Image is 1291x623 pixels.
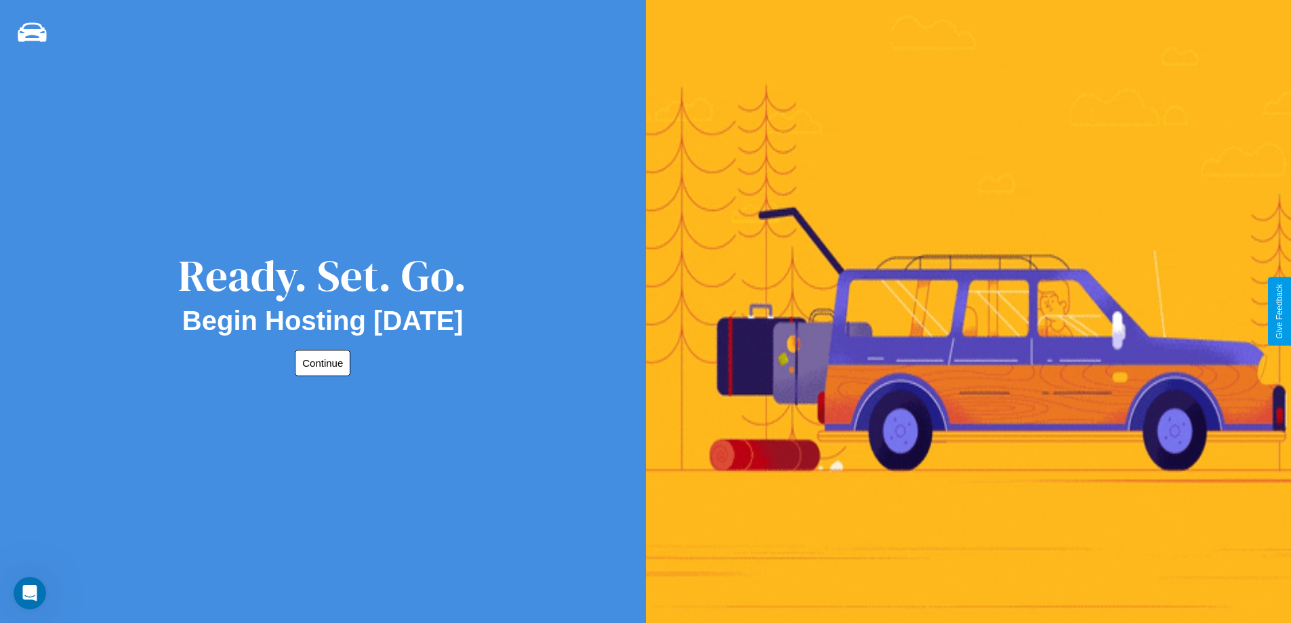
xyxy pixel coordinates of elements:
button: Continue [295,350,350,376]
div: Ready. Set. Go. [178,245,467,306]
iframe: Intercom live chat [14,577,46,609]
h2: Begin Hosting [DATE] [182,306,464,336]
div: Give Feedback [1275,284,1284,339]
